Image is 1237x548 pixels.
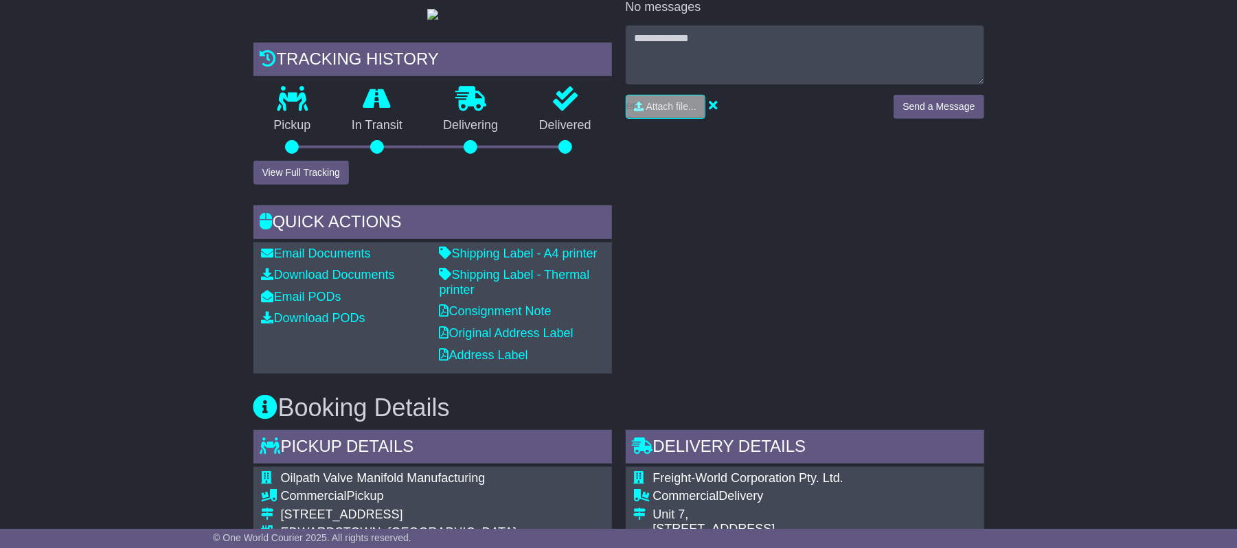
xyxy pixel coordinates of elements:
[281,507,517,523] div: [STREET_ADDRESS]
[262,290,341,304] a: Email PODs
[281,489,347,503] span: Commercial
[427,9,438,20] img: GetPodImage
[894,95,984,119] button: Send a Message
[423,118,519,133] p: Delivering
[213,532,411,543] span: © One World Courier 2025. All rights reserved.
[440,326,574,340] a: Original Address Label
[653,471,843,485] span: Freight-World Corporation Pty. Ltd.
[653,522,875,537] div: [STREET_ADDRESS]
[253,118,332,133] p: Pickup
[253,394,984,422] h3: Booking Details
[440,348,528,362] a: Address Label
[253,205,612,242] div: Quick Actions
[519,118,612,133] p: Delivered
[262,247,371,260] a: Email Documents
[626,430,984,467] div: Delivery Details
[331,118,423,133] p: In Transit
[281,489,517,504] div: Pickup
[281,525,517,540] div: EDWARDSTOWN, [GEOGRAPHIC_DATA]
[262,311,365,325] a: Download PODs
[653,489,719,503] span: Commercial
[253,43,612,80] div: Tracking history
[253,161,349,185] button: View Full Tracking
[440,247,598,260] a: Shipping Label - A4 printer
[440,304,552,318] a: Consignment Note
[653,489,875,504] div: Delivery
[653,507,875,523] div: Unit 7,
[440,268,590,297] a: Shipping Label - Thermal printer
[253,430,612,467] div: Pickup Details
[281,471,486,485] span: Oilpath Valve Manifold Manufacturing
[262,268,395,282] a: Download Documents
